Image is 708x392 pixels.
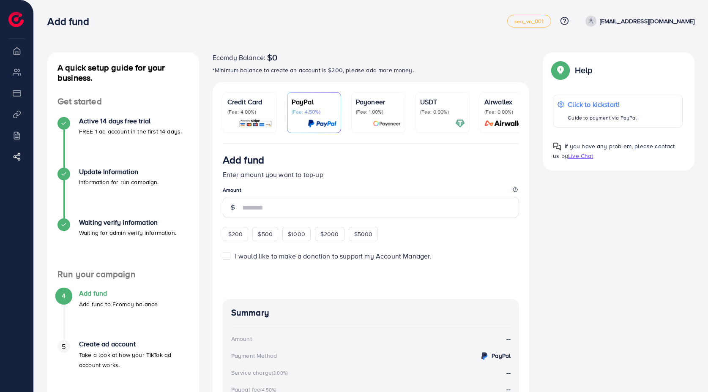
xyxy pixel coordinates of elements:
span: Live Chat [568,152,593,160]
p: PayPal [292,97,336,107]
p: FREE 1 ad account in the first 14 days. [79,126,182,136]
span: I would like to make a donation to support my Account Manager. [235,251,432,261]
li: Update Information [47,168,199,218]
p: Help [575,65,593,75]
h4: Update Information [79,168,159,176]
img: card [239,119,272,128]
span: $0 [267,52,277,63]
img: credit [479,351,489,361]
span: $5000 [354,230,373,238]
strong: -- [506,334,511,344]
h4: Summary [231,308,511,318]
p: Credit Card [227,97,272,107]
span: 5 [62,342,66,351]
p: (Fee: 0.00%) [420,109,465,115]
p: (Fee: 1.00%) [356,109,401,115]
p: Airwallex [484,97,529,107]
div: Payment Method [231,351,277,360]
h3: Add fund [47,15,96,27]
img: card [373,119,401,128]
p: Information for run campaign. [79,177,159,187]
h4: Add fund [79,289,158,297]
img: card [455,119,465,128]
h4: Create ad account [79,340,189,348]
img: logo [8,12,24,27]
h4: Waiting verify information [79,218,176,226]
span: $2000 [320,230,339,238]
span: If you have any problem, please contact us by [553,142,675,160]
p: Add fund to Ecomdy balance [79,299,158,309]
h4: A quick setup guide for your business. [47,63,199,83]
span: sea_vn_001 [514,19,544,24]
h4: Get started [47,96,199,107]
img: Popup guide [553,142,561,151]
span: $200 [228,230,243,238]
li: Create ad account [47,340,199,391]
p: (Fee: 0.00%) [484,109,529,115]
h3: Add fund [223,154,264,166]
legend: Amount [223,186,519,197]
p: Enter amount you want to top-up [223,169,519,180]
li: Waiting verify information [47,218,199,269]
li: Add fund [47,289,199,340]
small: (3.00%) [272,370,288,376]
p: Take a look at how your TikTok ad account works. [79,350,189,370]
span: $1000 [288,230,305,238]
p: Guide to payment via PayPal [568,113,637,123]
span: 4 [62,291,66,301]
a: sea_vn_001 [507,15,551,27]
img: Popup guide [553,63,568,78]
p: (Fee: 4.50%) [292,109,336,115]
strong: PayPal [492,351,511,360]
h4: Active 14 days free trial [79,117,182,125]
p: USDT [420,97,465,107]
p: Payoneer [356,97,401,107]
li: Active 14 days free trial [47,117,199,168]
a: [EMAIL_ADDRESS][DOMAIN_NAME] [582,16,694,27]
h4: Run your campaign [47,269,199,280]
p: [EMAIL_ADDRESS][DOMAIN_NAME] [600,16,694,26]
p: Click to kickstart! [568,99,637,109]
img: card [308,119,336,128]
p: (Fee: 4.00%) [227,109,272,115]
span: $500 [258,230,273,238]
p: Waiting for admin verify information. [79,228,176,238]
span: Ecomdy Balance: [213,52,265,63]
div: Amount [231,335,252,343]
img: card [482,119,529,128]
p: *Minimum balance to create an account is $200, please add more money. [213,65,530,75]
strong: -- [506,368,511,377]
div: Service charge [231,368,290,377]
